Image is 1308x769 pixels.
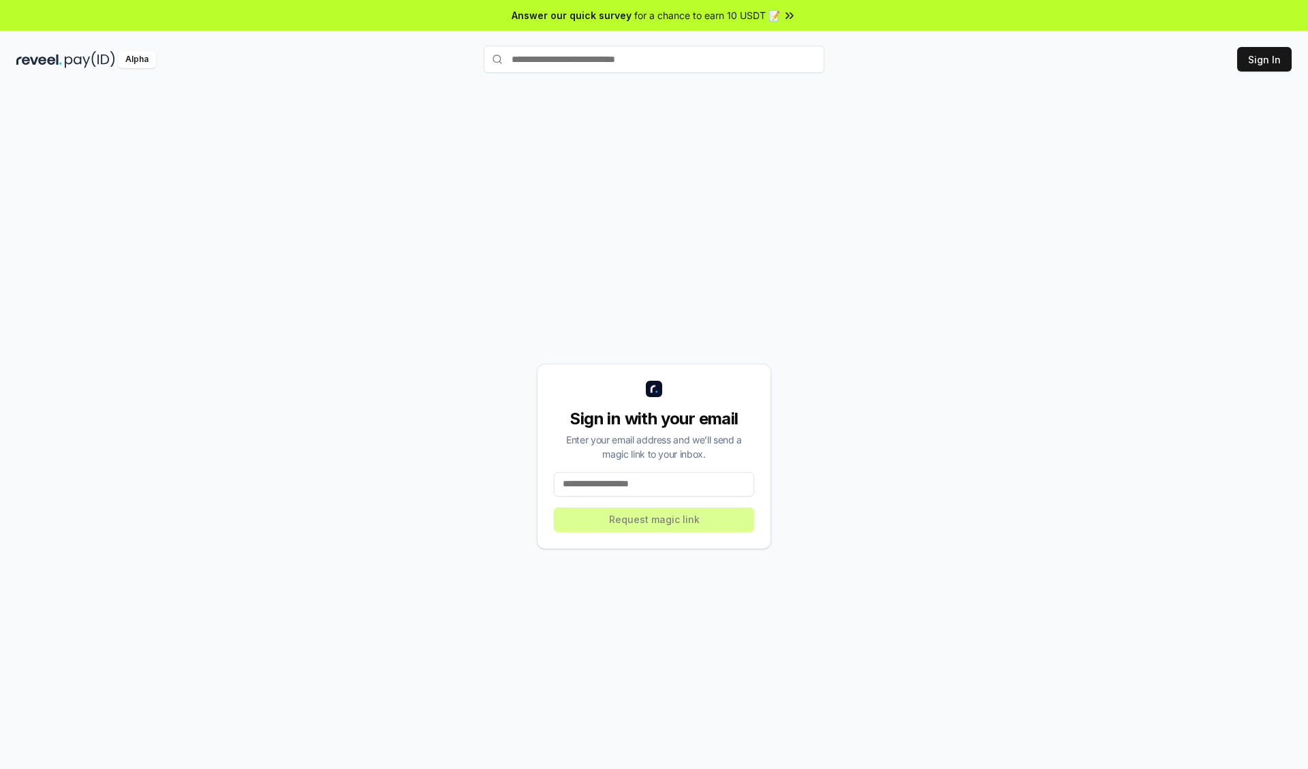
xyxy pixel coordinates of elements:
span: Answer our quick survey [512,8,632,22]
div: Alpha [118,51,156,68]
img: reveel_dark [16,51,62,68]
img: logo_small [646,381,662,397]
div: Sign in with your email [554,408,754,430]
div: Enter your email address and we’ll send a magic link to your inbox. [554,433,754,461]
span: for a chance to earn 10 USDT 📝 [634,8,780,22]
button: Sign In [1237,47,1292,72]
img: pay_id [65,51,115,68]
